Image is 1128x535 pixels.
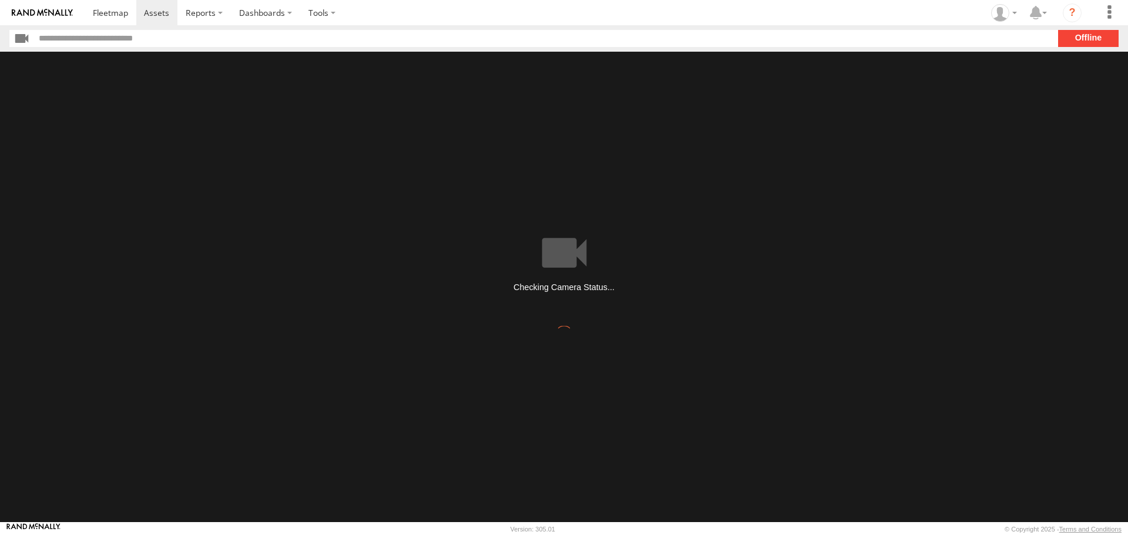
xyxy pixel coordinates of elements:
div: © Copyright 2025 - [1005,526,1122,533]
div: Version: 305.01 [511,526,555,533]
i: ? [1063,4,1082,22]
img: rand-logo.svg [12,9,73,17]
a: Visit our Website [6,523,61,535]
a: Terms and Conditions [1059,526,1122,533]
div: Nathan Stone [987,4,1021,22]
